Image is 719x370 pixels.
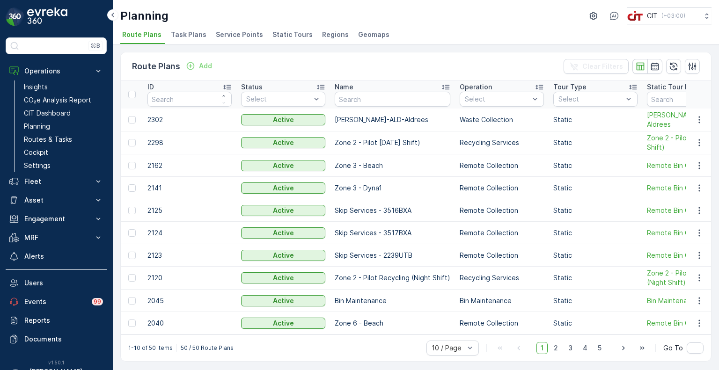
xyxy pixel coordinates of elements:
[128,319,136,327] div: Toggle Row Selected
[553,251,638,260] p: Static
[335,206,450,215] p: Skip Services - 3516BXA
[6,330,107,348] a: Documents
[273,319,294,328] p: Active
[553,161,638,170] p: Static
[24,252,103,261] p: Alerts
[171,30,206,39] span: Task Plans
[6,191,107,210] button: Asset
[460,206,544,215] p: Remote Collection
[460,319,544,328] p: Remote Collection
[199,61,212,71] p: Add
[273,183,294,193] p: Active
[128,116,136,123] div: Toggle Row Selected
[273,251,294,260] p: Active
[6,360,107,365] span: v 1.50.1
[273,161,294,170] p: Active
[128,139,136,146] div: Toggle Row Selected
[460,82,492,92] p: Operation
[663,343,683,353] span: Go To
[553,183,638,193] p: Static
[128,184,136,192] div: Toggle Row Selected
[553,273,638,283] p: Static
[241,82,263,92] p: Status
[335,296,450,305] p: Bin Maintenance
[24,177,88,186] p: Fleet
[6,172,107,191] button: Fleet
[128,207,136,214] div: Toggle Row Selected
[335,251,450,260] p: Skip Services - 2239UTB
[24,233,88,242] p: MRF
[24,122,50,131] p: Planning
[273,228,294,238] p: Active
[460,273,544,283] p: Recycling Services
[181,344,234,352] p: 50 / 50 Route Plans
[6,311,107,330] a: Reports
[241,272,325,283] button: Active
[147,138,232,147] p: 2298
[241,295,325,306] button: Active
[460,183,544,193] p: Remote Collection
[20,159,107,172] a: Settings
[6,292,107,311] a: Events99
[335,183,450,193] p: Zone 3 - Dyna1
[24,334,103,344] p: Documents
[128,252,136,259] div: Toggle Row Selected
[460,138,544,147] p: Recycling Services
[553,296,638,305] p: Static
[335,138,450,147] p: Zone 2 - Pilot [DATE] Shift)
[6,62,107,80] button: Operations
[273,273,294,283] p: Active
[273,296,294,305] p: Active
[128,162,136,169] div: Toggle Row Selected
[272,30,313,39] span: Static Tours
[147,161,232,170] p: 2162
[122,30,161,39] span: Route Plans
[553,319,638,328] p: Static
[579,342,592,354] span: 4
[335,161,450,170] p: Zone 3 - Beach
[128,344,173,352] p: 1-10 of 50 items
[128,229,136,237] div: Toggle Row Selected
[647,82,704,92] p: Static Tour Name
[20,107,107,120] a: CIT Dashboard
[335,273,450,283] p: Zone 2 - Pilot Recycling (Night Shift)
[24,95,91,105] p: CO₂e Analysis Report
[6,274,107,292] a: Users
[553,228,638,238] p: Static
[335,92,450,107] input: Search
[273,206,294,215] p: Active
[553,138,638,147] p: Static
[241,137,325,148] button: Active
[6,247,107,266] a: Alerts
[20,146,107,159] a: Cockpit
[564,59,629,74] button: Clear Filters
[460,115,544,124] p: Waste Collection
[147,92,232,107] input: Search
[27,7,67,26] img: logo_dark-DEwI_e13.png
[335,228,450,238] p: Skip Services - 3517BXA
[335,319,450,328] p: Zone 6 - Beach
[147,183,232,193] p: 2141
[24,135,72,144] p: Routes & Tasks
[273,115,294,124] p: Active
[147,251,232,260] p: 2123
[647,11,658,21] p: CIT
[582,62,623,71] p: Clear Filters
[20,133,107,146] a: Routes & Tasks
[20,120,107,133] a: Planning
[6,7,24,26] img: logo
[182,60,216,72] button: Add
[460,296,544,305] p: Bin Maintenance
[24,196,88,205] p: Asset
[94,298,101,305] p: 99
[24,66,88,76] p: Operations
[20,94,107,107] a: CO₂e Analysis Report
[147,115,232,124] p: 2302
[24,148,48,157] p: Cockpit
[550,342,562,354] span: 2
[6,210,107,228] button: Engagement
[24,278,103,288] p: Users
[358,30,389,39] span: Geomaps
[627,11,643,21] img: cit-logo_pOk6rL0.png
[24,214,88,224] p: Engagement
